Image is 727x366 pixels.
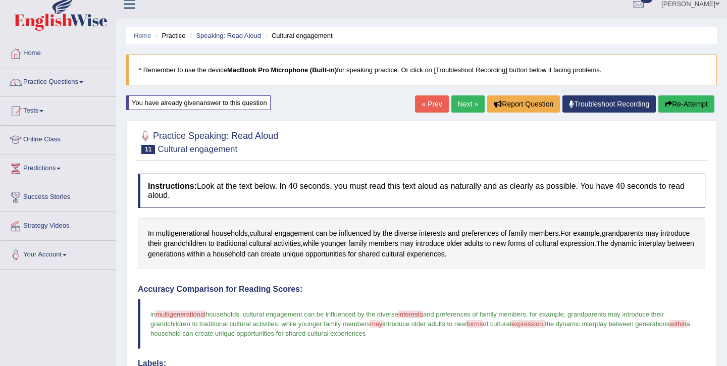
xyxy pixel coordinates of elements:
[126,95,271,110] div: You have already given answer to this question
[602,228,644,239] span: Click to see word definition
[369,238,398,249] span: Click to see word definition
[138,285,705,294] h4: Accuracy Comparison for Reading Scores:
[461,228,499,239] span: Click to see word definition
[348,238,367,249] span: Click to see word definition
[275,228,314,239] span: Click to see word definition
[329,228,337,239] span: Click to see word definition
[530,310,564,318] span: for example
[373,228,381,239] span: Click to see word definition
[610,238,637,249] span: Click to see word definition
[1,97,116,122] a: Tests
[1,183,116,208] a: Success Stories
[281,320,370,328] span: while younger family members
[1,68,116,93] a: Practice Questions
[141,145,155,154] span: 11
[370,320,383,328] span: may
[274,238,301,249] span: Click to see word definition
[207,249,211,259] span: Click to see word definition
[564,310,566,318] span: ,
[508,238,526,249] span: Click to see word definition
[446,238,462,249] span: Click to see word definition
[126,55,717,85] blockquote: * Remember to use the device for speaking practice. Or click on [Troubleshoot Recording] button b...
[560,228,571,239] span: Click to see word definition
[156,228,210,239] span: Click to see word definition
[358,249,380,259] span: Click to see word definition
[153,31,185,40] li: Practice
[305,249,346,259] span: Click to see word definition
[213,249,245,259] span: Click to see word definition
[451,95,485,113] a: Next »
[529,228,558,239] span: Click to see word definition
[596,238,608,249] span: Click to see word definition
[383,320,466,328] span: introduce older adults to new
[400,238,413,249] span: Click to see word definition
[573,228,600,239] span: Click to see word definition
[382,249,404,259] span: Click to see word definition
[419,228,446,239] span: Click to see word definition
[545,320,669,328] span: the dynamic interplay between generations
[511,320,545,328] span: expression.
[227,66,337,74] b: MacBook Pro Microphone (Built-in)
[487,95,560,113] button: Report Question
[406,249,445,259] span: Click to see word definition
[398,310,423,318] span: interests
[164,238,206,249] span: Click to see word definition
[639,238,665,249] span: Click to see word definition
[155,310,205,318] span: multigenerational
[261,249,280,259] span: Click to see word definition
[464,238,483,249] span: Click to see word definition
[148,228,154,239] span: Click to see word definition
[158,144,237,154] small: Cultural engagement
[645,228,658,239] span: Click to see word definition
[138,218,705,270] div: , . , , . .
[239,310,241,318] span: ,
[249,238,272,249] span: Click to see word definition
[243,310,398,318] span: cultural engagement can be influenced by the diverse
[483,320,511,328] span: of cultural
[415,95,448,113] a: « Prev
[1,154,116,180] a: Predictions
[509,228,528,239] span: Click to see word definition
[383,228,392,239] span: Click to see word definition
[658,95,714,113] button: Re-Attempt
[526,310,528,318] span: .
[278,320,280,328] span: ,
[423,310,526,318] span: and preferences of family members
[1,126,116,151] a: Online Class
[528,238,534,249] span: Click to see word definition
[138,129,278,154] h2: Practice Speaking: Read Aloud
[148,182,197,190] b: Instructions:
[209,238,215,249] span: Click to see word definition
[134,32,151,39] a: Home
[247,249,259,259] span: Click to see word definition
[466,320,483,328] span: forms
[205,310,239,318] span: households
[448,228,459,239] span: Click to see word definition
[348,249,356,259] span: Click to see word definition
[196,32,261,39] a: Speaking: Read Aloud
[316,228,327,239] span: Click to see word definition
[667,238,694,249] span: Click to see word definition
[303,238,319,249] span: Click to see word definition
[263,31,333,40] li: Cultural engagement
[669,320,686,328] span: within
[416,238,445,249] span: Click to see word definition
[485,238,491,249] span: Click to see word definition
[1,39,116,65] a: Home
[562,95,656,113] a: Troubleshoot Recording
[138,174,705,207] h4: Look at the text below. In 40 seconds, you must read this text aloud as naturally and as clearly ...
[1,241,116,266] a: Your Account
[493,238,506,249] span: Click to see word definition
[394,228,417,239] span: Click to see word definition
[1,212,116,237] a: Strategy Videos
[282,249,303,259] span: Click to see word definition
[501,228,507,239] span: Click to see word definition
[150,310,155,318] span: in
[148,249,185,259] span: Click to see word definition
[661,228,690,239] span: Click to see word definition
[339,228,371,239] span: Click to see word definition
[212,228,248,239] span: Click to see word definition
[560,238,594,249] span: Click to see word definition
[187,249,205,259] span: Click to see word definition
[250,228,273,239] span: Click to see word definition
